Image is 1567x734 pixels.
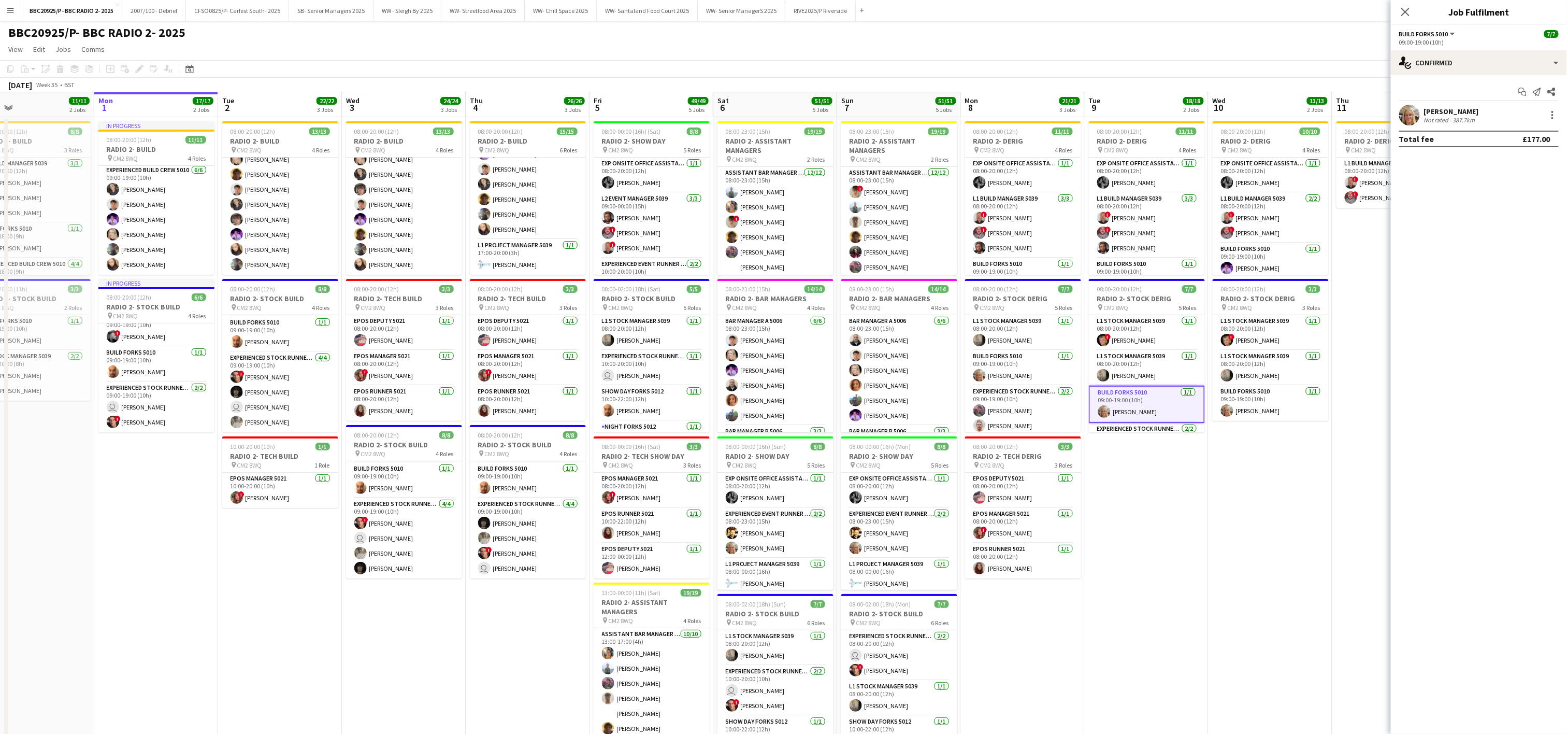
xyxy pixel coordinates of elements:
[594,315,710,350] app-card-role: L1 Stock Manager 50391/108:00-20:00 (12h)[PERSON_NAME]
[231,443,276,450] span: 10:00-20:00 (10h)
[470,121,586,275] app-job-card: 08:00-20:00 (12h)15/15RADIO 2- BUILD CM2 8WQ6 Roles[PERSON_NAME][PERSON_NAME][PERSON_NAME][PERSON...
[1055,146,1073,154] span: 4 Roles
[222,121,338,275] div: 08:00-20:00 (12h)13/13RADIO 2- BUILD CM2 8WQ4 Roles[PERSON_NAME]Experienced Build Crew 50108/809:...
[856,461,881,469] span: CM2 8WQ
[850,443,911,450] span: 08:00-00:00 (16h) (Mon)
[237,304,262,312] span: CM2 8WQ
[289,1,373,21] button: SB- Senior Managers 2025
[1213,121,1329,275] app-job-card: 08:00-20:00 (12h)10/10RADIO 2- DERIG CM2 8WQ4 RolesExp Onsite Office Assistant 50121/108:00-20:00...
[114,330,121,336] span: !
[525,1,597,21] button: WW- Chill Space 2025
[973,285,1018,293] span: 08:00-20:00 (12h)
[965,279,1081,432] app-job-card: 08:00-20:00 (12h)7/7RADIO 2- STOCK DERIG CM2 8WQ5 RolesL1 Stock Manager 50391/108:00-20:00 (12h)[...
[346,386,462,421] app-card-role: EPOS Runner 50211/108:00-20:00 (12h)[PERSON_NAME]
[238,371,245,377] span: !
[436,304,454,312] span: 3 Roles
[470,386,586,421] app-card-role: EPOS Runner 50211/108:00-20:00 (12h)[PERSON_NAME]
[107,293,152,301] span: 08:00-20:00 (12h)
[1105,211,1111,218] span: !
[478,285,523,293] span: 08:00-20:00 (12h)
[1089,136,1205,146] h3: RADIO 2- DERIG
[594,158,710,193] app-card-role: Exp Onsite Office Assistant 50121/108:00-20:00 (12h)[PERSON_NAME]
[361,304,386,312] span: CM2 8WQ
[965,121,1081,275] app-job-card: 08:00-20:00 (12h)11/11RADIO 2- DERIG CM2 8WQ4 RolesExp Onsite Office Assistant 50121/108:00-20:00...
[684,304,701,312] span: 5 Roles
[98,382,214,432] app-card-role: Experienced Stock Runner 50122/209:00-19:00 (10h) [PERSON_NAME]![PERSON_NAME]
[1306,285,1320,293] span: 3/3
[726,443,786,450] span: 08:00-00:00 (16h) (Sun)
[222,294,338,303] h3: RADIO 2- STOCK BUILD
[436,450,454,458] span: 4 Roles
[717,436,833,590] app-job-card: 08:00-00:00 (16h) (Sun)8/8RADIO 2- SHOW DAY CM2 8WQ5 RolesExp Onsite Office Assistant 50121/108:0...
[808,156,825,163] span: 2 Roles
[113,154,138,162] span: CM2 8WQ
[486,369,492,375] span: !
[931,156,949,163] span: 2 Roles
[1179,304,1197,312] span: 5 Roles
[1058,443,1073,450] span: 3/3
[485,450,510,458] span: CM2 8WQ
[1213,279,1329,421] app-job-card: 08:00-20:00 (12h)3/3RADIO 2- STOCK DERIG CM2 8WQ3 RolesL1 Stock Manager 50391/108:00-20:00 (12h)!...
[1104,304,1129,312] span: CM2 8WQ
[1182,285,1197,293] span: 7/7
[1352,146,1376,154] span: CM2 8WQ
[594,436,710,578] app-job-card: 08:00-00:00 (16h) (Sat)3/3RADIO 2- TECH SHOW DAY CM2 8WQ3 RolesEPOS Manager 50211/108:00-20:00 (1...
[965,258,1081,293] app-card-role: Build Forks 50101/109:00-19:00 (10h)
[33,45,45,54] span: Edit
[77,43,109,56] a: Comms
[1105,227,1111,233] span: !
[189,312,206,320] span: 4 Roles
[470,99,586,239] app-card-role: [PERSON_NAME][PERSON_NAME][PERSON_NAME][PERSON_NAME][PERSON_NAME][PERSON_NAME][PERSON_NAME][PERSO...
[841,436,957,590] div: 08:00-00:00 (16h) (Mon)8/8RADIO 2- SHOW DAY CM2 8WQ5 RolesExp Onsite Office Assistant 50121/108:0...
[362,369,368,375] span: !
[98,121,214,275] app-job-card: In progress08:00-20:00 (12h)11/11RADIO 2- BUILD CM2 8WQ4 Roles[PERSON_NAME]Build Forks 50101/109:...
[1345,128,1390,135] span: 08:00-20:00 (12h)
[857,186,864,192] span: !
[346,425,462,578] app-job-card: 08:00-20:00 (12h)8/8RADIO 2- STOCK BUILD CM2 8WQ4 RolesBuild Forks 50101/109:00-19:00 (10h)![PERS...
[717,451,833,461] h3: RADIO 2- SHOW DAY
[850,285,895,293] span: 08:00-23:00 (15h)
[470,239,586,275] app-card-role: L1 Project Manager 50391/117:00-20:00 (3h)[PERSON_NAME]
[81,45,105,54] span: Comms
[1213,243,1329,278] app-card-role: Build Forks 50101/109:00-19:00 (10h)[PERSON_NAME]
[609,304,634,312] span: CM2 8WQ
[439,285,454,293] span: 3/3
[594,451,710,461] h3: RADIO 2- TECH SHOW DAY
[841,167,957,368] app-card-role: Assistant Bar Manager 500612/1208:00-23:00 (15h)![PERSON_NAME][PERSON_NAME][PERSON_NAME][PERSON_N...
[185,136,206,144] span: 11/11
[609,461,634,469] span: CM2 8WQ
[192,293,206,301] span: 6/6
[1089,386,1205,423] app-card-role: Build Forks 50101/109:00-19:00 (10h)[PERSON_NAME]
[470,440,586,449] h3: RADIO 2- STOCK BUILD
[841,136,957,155] h3: RADIO 2- ASSISTANT MANAGERS
[557,128,578,135] span: 15/15
[717,167,833,368] app-card-role: Assistant Bar Manager 500612/1208:00-23:00 (15h)[PERSON_NAME][PERSON_NAME]![PERSON_NAME][PERSON_N...
[610,227,616,233] span: !
[811,443,825,450] span: 8/8
[560,450,578,458] span: 4 Roles
[315,461,330,469] span: 1 Role
[841,121,957,275] div: 08:00-23:00 (15h)19/19RADIO 2- ASSISTANT MANAGERS CM2 8WQ2 RolesAssistant Bar Manager 500612/1208...
[602,443,661,450] span: 08:00-00:00 (16h) (Sat)
[717,121,833,275] app-job-card: 08:00-23:00 (15h)19/19RADIO 2- ASSISTANT MANAGERS CM2 8WQ2 RolesAssistant Bar Manager 500612/1208...
[470,425,586,578] app-job-card: 08:00-20:00 (12h)8/8RADIO 2- STOCK BUILD CM2 8WQ4 RolesBuild Forks 50101/109:00-19:00 (10h)![PERS...
[346,121,462,275] app-job-card: 08:00-20:00 (12h)13/13RADIO 2- BUILD CM2 8WQ4 Roles[PERSON_NAME]Experienced Build Crew 50108/809:...
[312,304,330,312] span: 4 Roles
[1055,304,1073,312] span: 5 Roles
[965,451,1081,461] h3: RADIO 2- TECH DERIG
[346,294,462,303] h3: RADIO 2- TECH BUILD
[1104,146,1129,154] span: CM2 8WQ
[68,285,82,293] span: 3/3
[441,1,525,21] button: WW- Streetfood Area 2025
[973,128,1018,135] span: 08:00-20:00 (12h)
[55,45,71,54] span: Jobs
[594,421,710,456] app-card-role: Night Forks 50121/114:00-20:00 (6h)
[1336,121,1453,208] app-job-card: 08:00-20:00 (12h)2/2RADIO 2- DERIG CM2 8WQ1 RoleL1 Build Manager 50392/208:00-20:00 (12h)![PERSON...
[965,386,1081,436] app-card-role: Experienced Stock Runner 50122/209:00-19:00 (10h)[PERSON_NAME][PERSON_NAME]
[1213,294,1329,303] h3: RADIO 2- STOCK DERIG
